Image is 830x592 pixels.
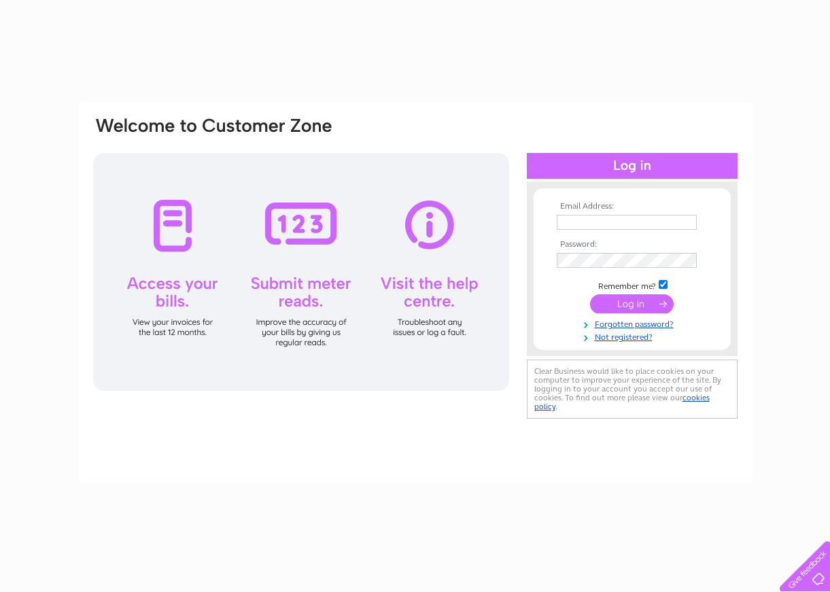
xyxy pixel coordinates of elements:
[553,278,711,292] td: Remember me?
[557,330,711,343] a: Not registered?
[534,393,710,411] a: cookies policy
[590,294,674,313] input: Submit
[553,240,711,249] th: Password:
[553,202,711,211] th: Email Address:
[557,317,711,330] a: Forgotten password?
[527,360,738,419] div: Clear Business would like to place cookies on your computer to improve your experience of the sit...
